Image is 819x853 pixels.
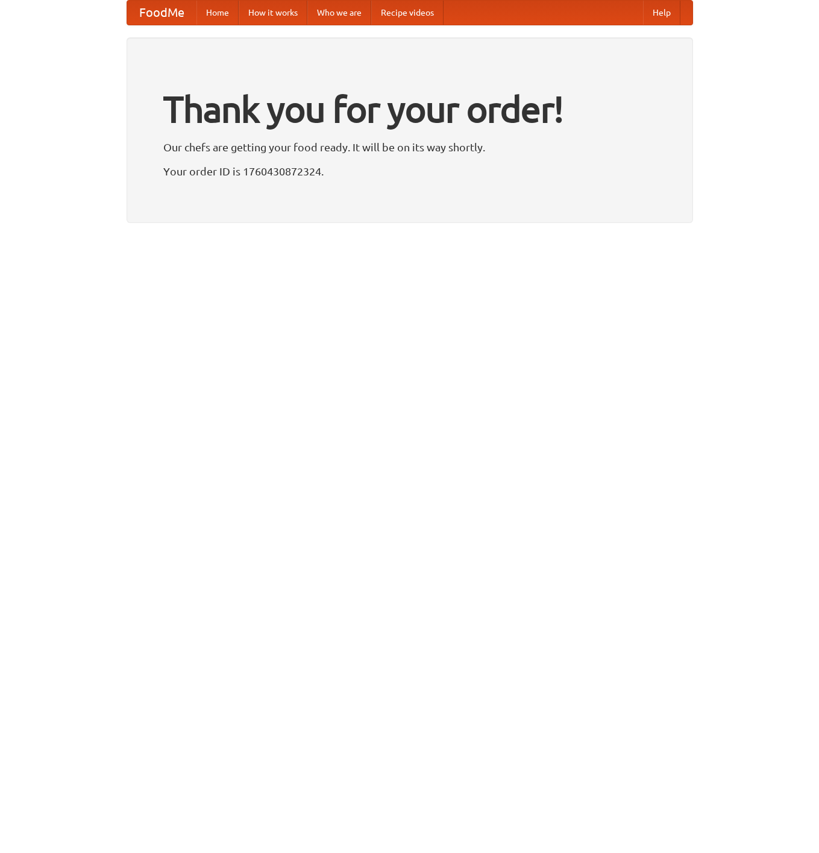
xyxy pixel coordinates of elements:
a: FoodMe [127,1,196,25]
h1: Thank you for your order! [163,80,656,138]
p: Our chefs are getting your food ready. It will be on its way shortly. [163,138,656,156]
a: Home [196,1,239,25]
a: Help [643,1,680,25]
a: How it works [239,1,307,25]
p: Your order ID is 1760430872324. [163,162,656,180]
a: Who we are [307,1,371,25]
a: Recipe videos [371,1,444,25]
